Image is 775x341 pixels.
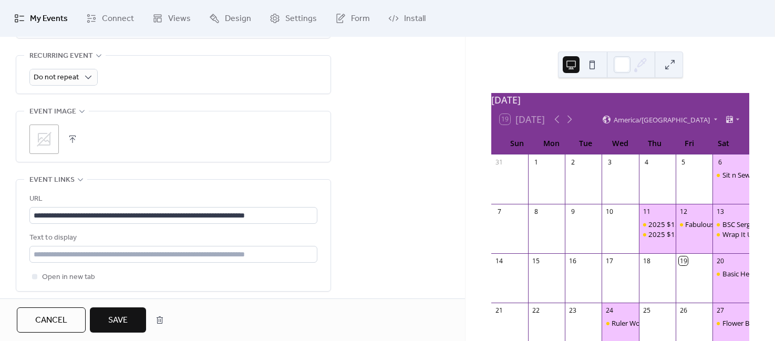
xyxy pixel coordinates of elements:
span: Design [225,13,251,25]
span: Settings [285,13,317,25]
a: Connect [78,4,142,33]
div: 19 [679,256,688,265]
div: Fri [672,132,707,154]
div: 20 [716,256,725,265]
div: 7 [495,207,504,216]
a: Views [144,4,199,33]
div: [DATE] [491,93,749,107]
span: America/[GEOGRAPHIC_DATA] [614,116,710,123]
div: 3 [605,158,614,167]
span: My Events [30,13,68,25]
div: 1 [532,158,541,167]
div: Tue [569,132,603,154]
span: Do not repeat [34,70,79,85]
span: Event image [29,106,76,118]
div: 15 [532,256,541,265]
div: 4 [642,158,651,167]
div: Fabulous Fridays W/Dyann Sept 12 10:30 - 3:30 [676,220,712,229]
div: 22 [532,306,541,315]
div: Flower Box Club Kickoff Sept 27 10:30 - 12:30 [712,318,749,328]
div: URL [29,193,315,205]
div: 11 [642,207,651,216]
div: 5 [679,158,688,167]
span: Save [108,314,128,327]
div: 14 [495,256,504,265]
div: 6 [716,158,725,167]
div: 25 [642,306,651,315]
div: 2 [569,158,577,167]
div: 12 [679,207,688,216]
div: Wed [603,132,638,154]
div: 16 [569,256,577,265]
div: Mon [534,132,569,154]
div: 13 [716,207,725,216]
a: My Events [6,4,76,33]
div: 8 [532,207,541,216]
div: 2025 $15 Sampler Month 5 - Sept 11 2:00 (PM Session) [639,230,676,239]
div: Thu [637,132,672,154]
div: BSC Serger Club - Sept 13 10:30 - 12:30 [712,220,749,229]
div: 24 [605,306,614,315]
div: Sat [706,132,741,154]
div: 31 [495,158,504,167]
div: 9 [569,207,577,216]
div: Wrap It Up in Love Pillow Wrap In Store Class - Sept 13 1:00 - 4:00 [712,230,749,239]
span: Connect [102,13,134,25]
div: Sit n Sew Sat Sept 6 10:00 - 3:30 [712,170,749,180]
div: 2025 $15 Sampler Month 5 - Sept 11 10:30 (AM Session) [639,220,676,229]
span: Event links [29,174,75,187]
div: 10 [605,207,614,216]
div: 17 [605,256,614,265]
div: Sun [500,132,534,154]
div: 27 [716,306,725,315]
div: Ruler Work on Domestic Machines with Marsha Sept 24th - Oct 29 Session 1 [602,318,638,328]
div: 26 [679,306,688,315]
span: Install [404,13,426,25]
span: Cancel [35,314,67,327]
span: Views [168,13,191,25]
div: 23 [569,306,577,315]
span: Form [351,13,370,25]
div: Text to display [29,232,315,244]
a: Form [327,4,378,33]
span: Open in new tab [42,271,95,284]
span: Recurring event [29,50,93,63]
a: Design [201,4,259,33]
div: Basic Hemming and Mending Class Sept 20 2025 1:00-3:00 [712,269,749,278]
a: Install [380,4,433,33]
div: ; [29,125,59,154]
div: 18 [642,256,651,265]
div: 21 [495,306,504,315]
button: Cancel [17,307,86,333]
button: Save [90,307,146,333]
a: Settings [262,4,325,33]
